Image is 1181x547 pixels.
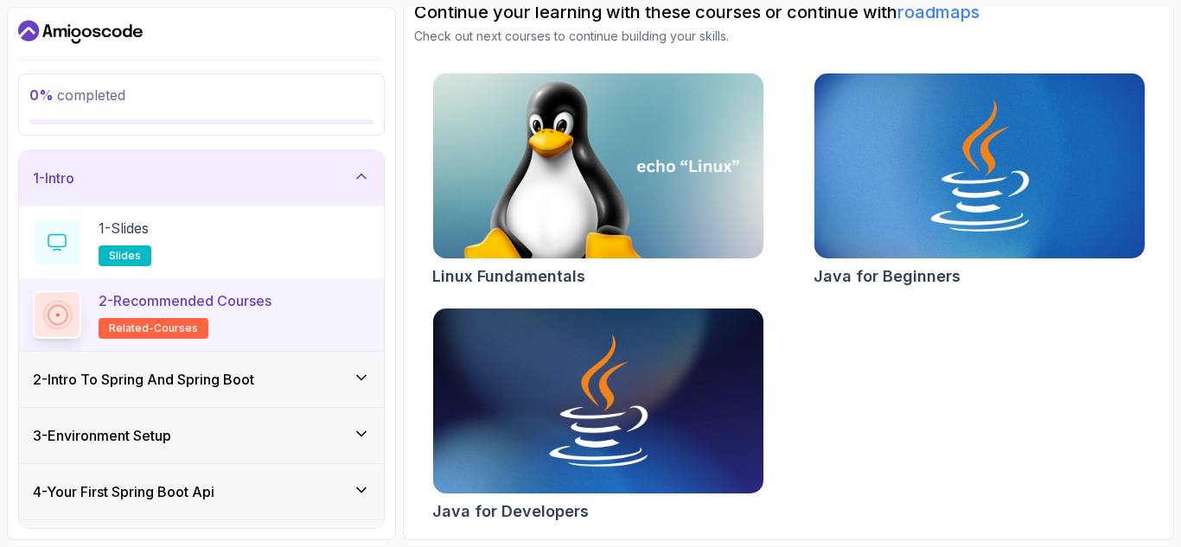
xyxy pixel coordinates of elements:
[814,264,961,289] h2: Java for Beginners
[18,18,143,46] a: Dashboard
[33,218,370,266] button: 1-Slidesslides
[19,408,384,463] button: 3-Environment Setup
[19,150,384,206] button: 1-Intro
[433,73,763,258] img: Linux Fundamentals card
[29,86,54,104] span: 0 %
[432,499,589,524] h2: Java for Developers
[109,321,198,335] span: related-courses
[432,264,585,289] h2: Linux Fundamentals
[29,86,125,104] span: completed
[109,249,141,263] span: slides
[897,2,980,22] a: roadmaps
[99,290,271,311] p: 2 - Recommended Courses
[814,73,1146,289] a: Java for Beginners cardJava for Beginners
[33,369,254,390] h3: 2 - Intro To Spring And Spring Boot
[814,73,1145,258] img: Java for Beginners card
[432,73,764,289] a: Linux Fundamentals cardLinux Fundamentals
[19,464,384,519] button: 4-Your First Spring Boot Api
[414,28,1163,45] p: Check out next courses to continue building your skills.
[33,168,74,188] h3: 1 - Intro
[33,290,370,339] button: 2-Recommended Coursesrelated-courses
[33,481,214,502] h3: 4 - Your First Spring Boot Api
[99,218,149,239] p: 1 - Slides
[432,308,764,524] a: Java for Developers cardJava for Developers
[19,352,384,407] button: 2-Intro To Spring And Spring Boot
[33,425,171,446] h3: 3 - Environment Setup
[433,308,763,493] img: Java for Developers card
